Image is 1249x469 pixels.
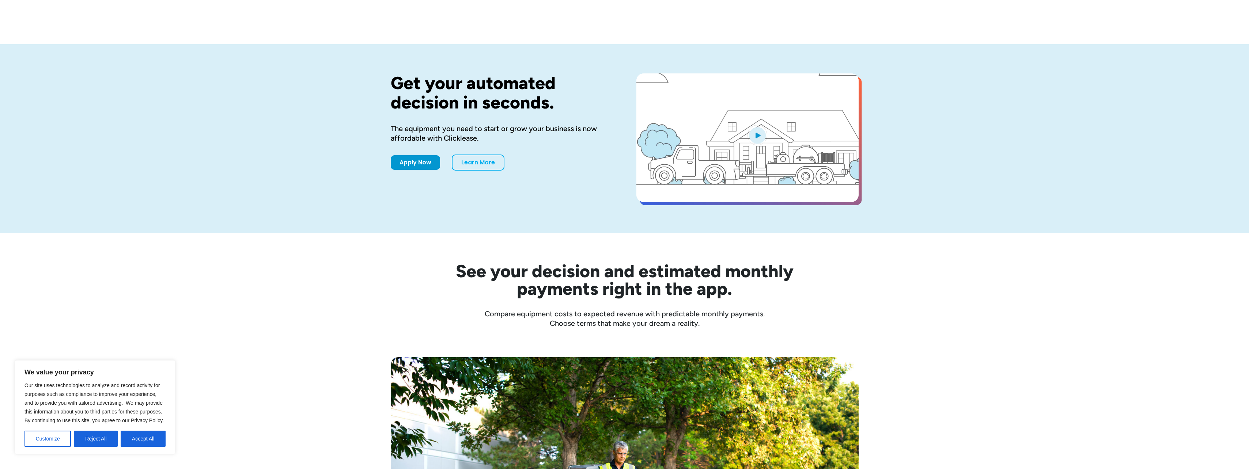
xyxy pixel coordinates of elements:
[391,309,859,328] div: Compare equipment costs to expected revenue with predictable monthly payments. Choose terms that ...
[15,360,175,454] div: We value your privacy
[391,155,440,170] a: Apply Now
[452,155,504,171] a: Learn More
[391,124,613,143] div: The equipment you need to start or grow your business is now affordable with Clicklease.
[121,431,166,447] button: Accept All
[636,73,859,202] a: open lightbox
[24,431,71,447] button: Customize
[24,382,164,423] span: Our site uses technologies to analyze and record activity for purposes such as compliance to impr...
[747,125,767,145] img: Blue play button logo on a light blue circular background
[420,262,829,297] h2: See your decision and estimated monthly payments right in the app.
[74,431,118,447] button: Reject All
[391,73,613,112] h1: Get your automated decision in seconds.
[24,368,166,377] p: We value your privacy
